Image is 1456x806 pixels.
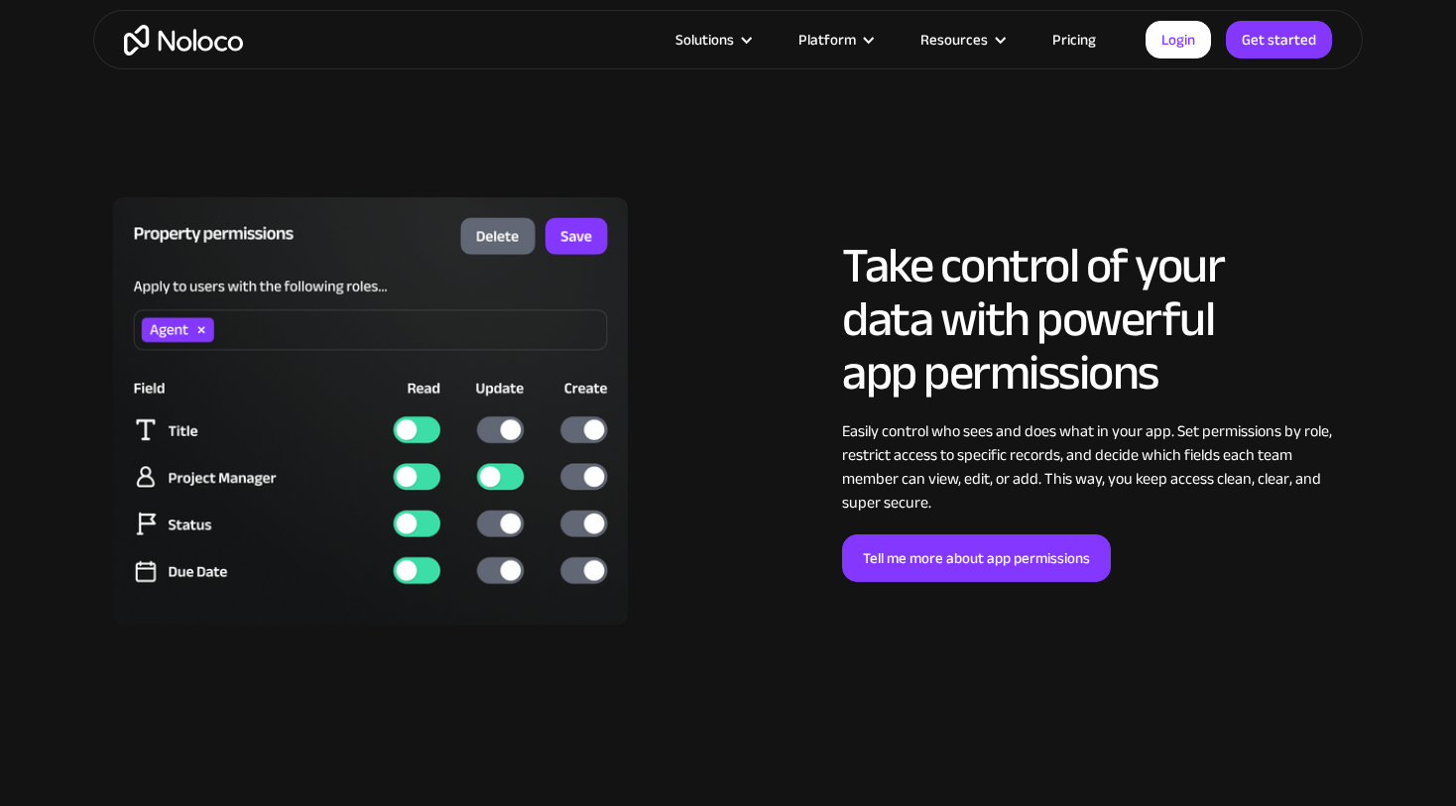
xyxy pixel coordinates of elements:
h2: Take control of your data with powerful app permissions [842,239,1343,400]
div: Easily control who sees and does what in your app. Set permissions by role, restrict access to sp... [842,419,1343,515]
div: Resources [896,27,1028,53]
a: Pricing [1028,27,1121,53]
div: Solutions [651,27,774,53]
a: Login [1146,21,1211,58]
div: Platform [774,27,896,53]
a: Tell me more about app permissions [842,534,1111,582]
div: Solutions [675,27,734,53]
div: Platform [798,27,856,53]
div: Resources [920,27,988,53]
a: Get started [1226,21,1332,58]
a: home [124,25,243,56]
